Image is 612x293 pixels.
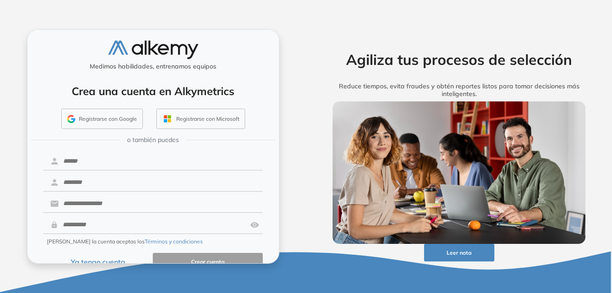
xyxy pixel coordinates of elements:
[67,115,75,123] img: GMAIL_ICON
[319,82,600,98] h5: Reduce tiempos, evita fraudes y obtén reportes listos para tomar decisiones más inteligentes.
[108,41,198,59] img: logo-alkemy
[250,216,259,233] img: asd
[145,238,203,246] button: Términos y condiciones
[156,109,245,129] button: Registrarse con Microsoft
[162,114,173,124] img: OUTLOOK_ICON
[43,253,153,270] button: Ya tengo cuenta
[127,135,179,145] span: o también puedes
[31,63,275,70] h5: Medimos habilidades, entrenamos equipos
[333,101,586,244] img: img-more-info
[424,244,494,261] button: Leer nota
[319,51,600,68] h2: Agiliza tus procesos de selección
[39,85,267,98] h4: Crea una cuenta en Alkymetrics
[153,253,263,270] button: Crear cuenta
[47,238,203,246] span: [PERSON_NAME] la cuenta aceptas los
[61,109,143,129] button: Registrarse con Google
